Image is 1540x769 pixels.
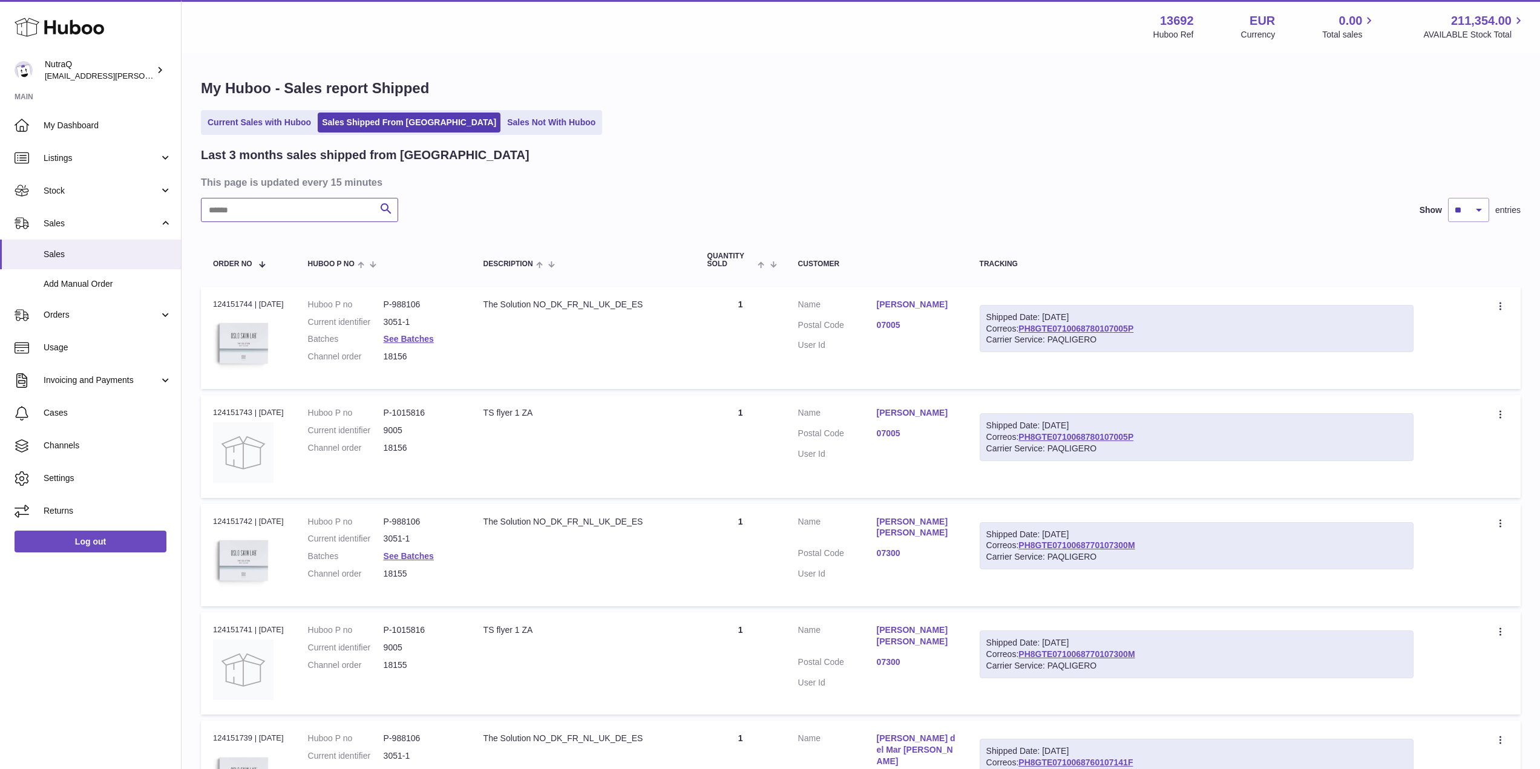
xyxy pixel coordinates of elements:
dd: 9005 [384,425,459,436]
div: Carrier Service: PAQLIGERO [986,334,1407,345]
div: Carrier Service: PAQLIGERO [986,551,1407,563]
span: Settings [44,473,172,484]
dd: 3051-1 [384,533,459,545]
span: Listings [44,152,159,164]
td: 1 [695,612,786,715]
a: PH8GTE0710068770107300M [1018,649,1135,659]
div: Huboo Ref [1153,29,1194,41]
a: 07300 [877,656,955,668]
dt: User Id [798,339,877,351]
div: Correos: [980,413,1414,461]
div: Carrier Service: PAQLIGERO [986,443,1407,454]
dt: Huboo P no [308,733,384,744]
div: Carrier Service: PAQLIGERO [986,660,1407,672]
div: Shipped Date: [DATE] [986,420,1407,431]
dd: 3051-1 [384,316,459,328]
dd: 18155 [384,568,459,580]
div: 124151743 | [DATE] [213,407,284,418]
span: Huboo P no [308,260,355,268]
dt: Huboo P no [308,516,384,528]
span: 0.00 [1339,13,1363,29]
dt: Batches [308,333,384,345]
dd: 18155 [384,659,459,671]
span: Quantity Sold [707,252,755,268]
dd: 3051-1 [384,750,459,762]
dd: P-988106 [384,299,459,310]
dt: User Id [798,677,877,689]
a: PH8GTE0710068780107005P [1018,324,1133,333]
div: NutraQ [45,59,154,82]
div: 124151742 | [DATE] [213,516,284,527]
a: Sales Shipped From [GEOGRAPHIC_DATA] [318,113,500,133]
span: [EMAIL_ADDRESS][PERSON_NAME][DOMAIN_NAME] [45,71,243,80]
a: 0.00 Total sales [1322,13,1376,41]
dd: P-988106 [384,516,459,528]
div: Shipped Date: [DATE] [986,637,1407,649]
dt: Postal Code [798,319,877,334]
dt: User Id [798,448,877,460]
div: 124151741 | [DATE] [213,624,284,635]
h1: My Huboo - Sales report Shipped [201,79,1521,98]
span: Description [483,260,533,268]
a: 07300 [877,548,955,559]
a: 07005 [877,428,955,439]
span: 211,354.00 [1451,13,1512,29]
img: 136921728478892.jpg [213,531,274,591]
dt: Current identifier [308,316,384,328]
a: Sales Not With Huboo [503,113,600,133]
dt: Postal Code [798,548,877,562]
dt: Batches [308,551,384,562]
div: Shipped Date: [DATE] [986,529,1407,540]
a: [PERSON_NAME] [PERSON_NAME] [877,516,955,539]
div: Correos: [980,630,1414,678]
dd: 18156 [384,351,459,362]
div: Correos: [980,305,1414,353]
dd: 9005 [384,642,459,653]
dt: Name [798,299,877,313]
span: Stock [44,185,159,197]
dt: Current identifier [308,750,384,762]
a: 211,354.00 AVAILABLE Stock Total [1423,13,1525,41]
h3: This page is updated every 15 minutes [201,175,1518,189]
a: Log out [15,531,166,552]
a: See Batches [384,551,434,561]
div: The Solution NO_DK_FR_NL_UK_DE_ES [483,299,683,310]
dt: Current identifier [308,642,384,653]
a: PH8GTE0710068780107005P [1018,432,1133,442]
a: [PERSON_NAME] del Mar [PERSON_NAME] [877,733,955,767]
dt: Huboo P no [308,624,384,636]
dt: Huboo P no [308,407,384,419]
dt: User Id [798,568,877,580]
dt: Name [798,407,877,422]
dt: Current identifier [308,533,384,545]
dd: P-1015816 [384,407,459,419]
a: PH8GTE0710068760107141F [1018,758,1133,767]
dt: Name [798,624,877,650]
a: PH8GTE0710068770107300M [1018,540,1135,550]
span: Sales [44,249,172,260]
a: [PERSON_NAME] [877,299,955,310]
div: 124151739 | [DATE] [213,733,284,744]
span: Invoicing and Payments [44,375,159,386]
dt: Huboo P no [308,299,384,310]
div: Currency [1241,29,1276,41]
strong: EUR [1250,13,1275,29]
div: 124151744 | [DATE] [213,299,284,310]
div: Shipped Date: [DATE] [986,312,1407,323]
div: The Solution NO_DK_FR_NL_UK_DE_ES [483,733,683,744]
a: [PERSON_NAME] [PERSON_NAME] [877,624,955,647]
span: Cases [44,407,172,419]
dt: Current identifier [308,425,384,436]
dt: Channel order [308,568,384,580]
div: TS flyer 1 ZA [483,407,683,419]
a: Current Sales with Huboo [203,113,315,133]
a: [PERSON_NAME] [877,407,955,419]
label: Show [1420,205,1442,216]
span: Returns [44,505,172,517]
span: Total sales [1322,29,1376,41]
span: Add Manual Order [44,278,172,290]
td: 1 [695,504,786,606]
img: no-photo.jpg [213,422,274,483]
div: Tracking [980,260,1414,268]
img: no-photo.jpg [213,640,274,700]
